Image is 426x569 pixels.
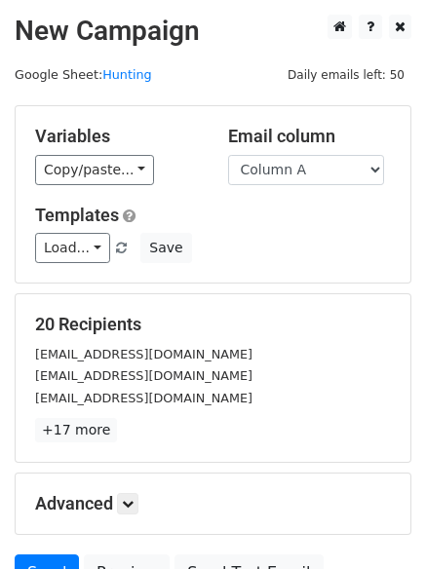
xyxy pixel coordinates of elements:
a: Load... [35,233,110,263]
span: Daily emails left: 50 [281,64,411,86]
small: [EMAIL_ADDRESS][DOMAIN_NAME] [35,347,252,361]
small: Google Sheet: [15,67,152,82]
a: Daily emails left: 50 [281,67,411,82]
a: +17 more [35,418,117,442]
a: Templates [35,205,119,225]
small: [EMAIL_ADDRESS][DOMAIN_NAME] [35,391,252,405]
button: Save [140,233,191,263]
h5: 20 Recipients [35,314,391,335]
a: Copy/paste... [35,155,154,185]
h2: New Campaign [15,15,411,48]
h5: Variables [35,126,199,147]
h5: Advanced [35,493,391,514]
small: [EMAIL_ADDRESS][DOMAIN_NAME] [35,368,252,383]
a: Hunting [102,67,151,82]
h5: Email column [228,126,392,147]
